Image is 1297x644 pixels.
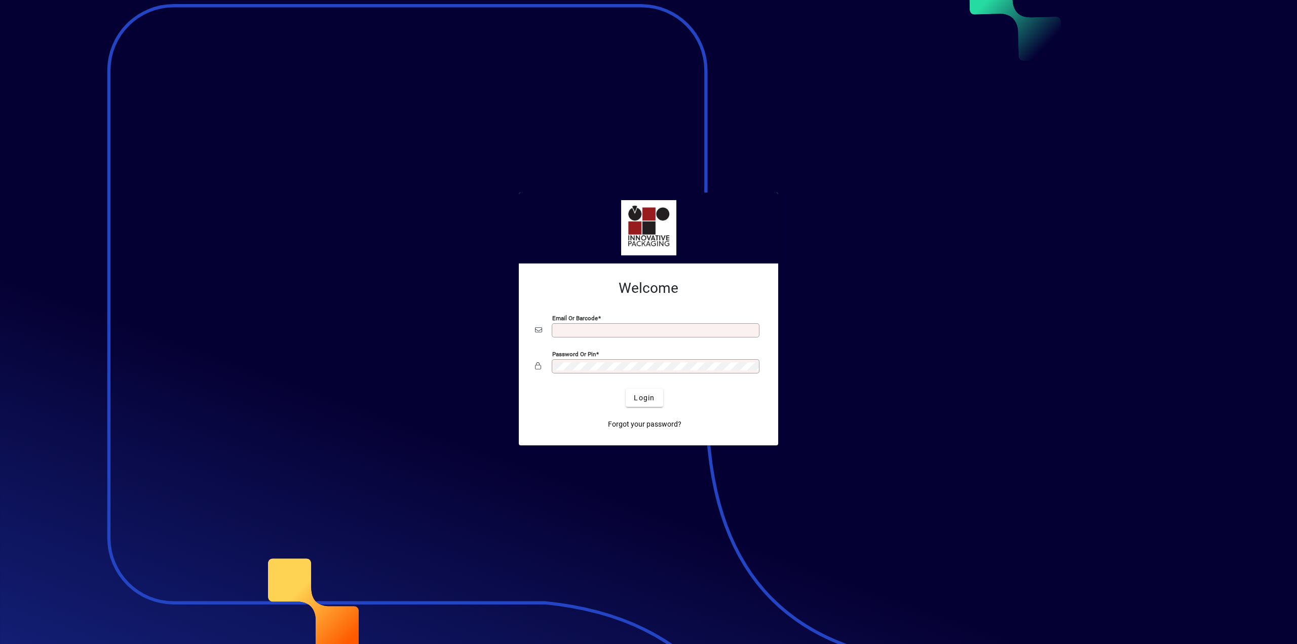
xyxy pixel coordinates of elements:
[552,351,596,358] mat-label: Password or Pin
[604,415,685,433] a: Forgot your password?
[626,389,663,407] button: Login
[552,315,598,322] mat-label: Email or Barcode
[608,419,681,430] span: Forgot your password?
[634,393,655,403] span: Login
[535,280,762,297] h2: Welcome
